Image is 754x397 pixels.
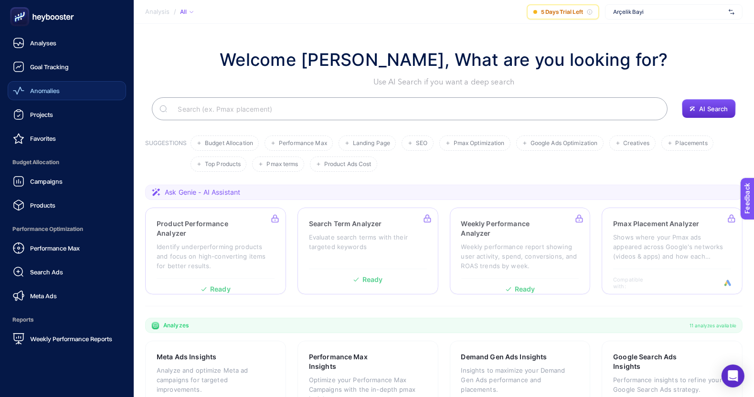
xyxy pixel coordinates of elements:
span: Goal Tracking [30,63,69,71]
span: Performance Optimization [8,219,126,239]
div: All [180,8,193,16]
a: Weekly Performance AnalyzerWeekly performance report showing user activity, spend, conversions, a... [450,208,591,294]
span: Top Products [205,161,241,168]
input: Search [170,95,660,122]
a: Campaigns [8,172,126,191]
span: Projects [30,111,53,118]
a: Weekly Performance Reports [8,329,126,348]
span: 11 analyzes available [690,322,736,329]
a: Projects [8,105,126,124]
span: SEO [416,140,427,147]
span: 5 Days Trial Left [541,8,583,16]
span: Pmax Optimization [454,140,505,147]
span: / [174,8,176,15]
span: Weekly Performance Reports [30,335,112,343]
h3: Demand Gen Ads Insights [461,352,547,362]
a: Goal Tracking [8,57,126,76]
img: svg%3e [729,7,734,17]
p: Analyze and optimize Meta ad campaigns for targeted improvements. [157,366,275,394]
span: Creatives [624,140,650,147]
h3: Meta Ads Insights [157,352,216,362]
h3: Google Search Ads Insights [613,352,701,371]
span: Pmax terms [266,161,298,168]
span: Arçelik Bayi [613,8,725,16]
button: AI Search [682,99,735,118]
span: Campaigns [30,178,63,185]
span: Feedback [6,3,36,10]
a: Anomalies [8,81,126,100]
a: Search Term AnalyzerEvaluate search terms with their targeted keywordsReady [297,208,438,294]
span: Landing Page [353,140,390,147]
a: Performance Max [8,239,126,258]
a: Product Performance AnalyzerIdentify underperforming products and focus on high-converting items ... [145,208,286,294]
h3: SUGGESTIONS [145,139,187,172]
span: Performance Max [30,244,80,252]
div: Open Intercom Messenger [722,365,744,387]
a: Analyses [8,33,126,52]
span: Reports [8,310,126,329]
p: Performance insights to refine your Google Search Ads strategy. [613,375,731,394]
a: Favorites [8,129,126,148]
h1: Welcome [PERSON_NAME], What are you looking for? [220,47,668,73]
span: Meta Ads [30,292,57,300]
span: Search Ads [30,268,63,276]
span: Anomalies [30,87,60,94]
a: Products [8,196,126,215]
span: Budget Allocation [205,140,253,147]
span: Analyses [30,39,56,47]
p: Use AI Search if you want a deep search [220,76,668,88]
span: Budget Allocation [8,153,126,172]
span: Google Ads Optimization [531,140,598,147]
span: Ask Genie - AI Assistant [165,188,240,197]
span: Products [30,201,55,209]
span: Product Ads Cost [324,161,372,168]
span: Performance Max [279,140,327,147]
a: Search Ads [8,262,126,282]
span: Placements [676,140,708,147]
p: Insights to maximize your Demand Gen Ads performance and placements. [461,366,579,394]
a: Pmax Placement AnalyzerShows where your Pmax ads appeared across Google's networks (videos & apps... [602,208,743,294]
h3: Performance Max Insights [309,352,396,371]
span: Analysis [145,8,170,16]
span: Analyzes [163,322,189,329]
span: Favorites [30,135,56,142]
span: AI Search [699,105,728,113]
a: Meta Ads [8,286,126,305]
